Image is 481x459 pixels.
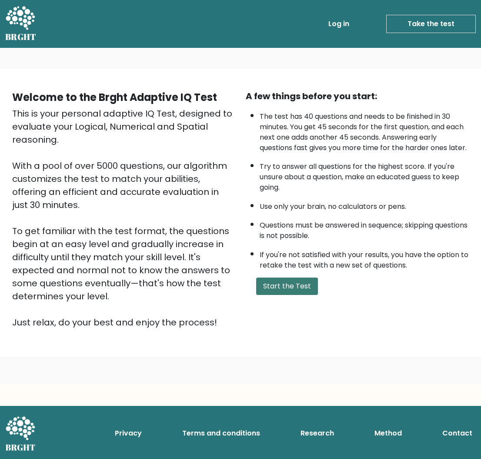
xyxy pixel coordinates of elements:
[12,107,235,329] div: This is your personal adaptive IQ Test, designed to evaluate your Logical, Numerical and Spatial ...
[260,245,469,271] li: If you're not satisfied with your results, you have the option to retake the test with a new set ...
[260,216,469,241] li: Questions must be answered in sequence; skipping questions is not possible.
[5,32,37,42] h5: BRGHT
[386,15,476,33] a: Take the test
[260,107,469,153] li: The test has 40 questions and needs to be finished in 30 minutes. You get 45 seconds for the firs...
[12,90,217,104] b: Welcome to the Brght Adaptive IQ Test
[297,425,337,442] a: Research
[325,15,353,33] a: Log in
[439,425,476,442] a: Contact
[246,90,469,103] div: A few things before you start:
[5,3,37,44] a: BRGHT
[111,425,145,442] a: Privacy
[371,425,405,442] a: Method
[260,197,469,212] li: Use only your brain, no calculators or pens.
[260,157,469,193] li: Try to answer all questions for the highest score. If you're unsure about a question, make an edu...
[256,278,318,295] button: Start the Test
[179,425,264,442] a: Terms and conditions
